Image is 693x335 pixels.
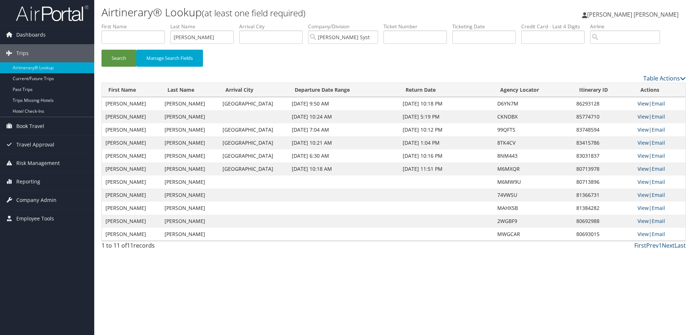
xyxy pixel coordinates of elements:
td: 83748594 [573,123,634,136]
td: [PERSON_NAME] [161,149,219,162]
label: Arrival City [239,23,308,30]
td: 80692988 [573,215,634,228]
a: Email [652,100,665,107]
label: First Name [101,23,170,30]
label: Ticketing Date [452,23,521,30]
td: [PERSON_NAME] [102,123,161,136]
td: | [634,97,685,110]
td: 8TK4CV [494,136,573,149]
td: | [634,123,685,136]
td: 74VWSU [494,189,573,202]
td: [PERSON_NAME] [102,149,161,162]
td: 2WGBF9 [494,215,573,228]
th: Agency Locator: activate to sort column ascending [494,83,573,97]
td: 80713978 [573,162,634,175]
a: Prev [646,241,659,249]
label: Airline [590,23,665,30]
td: | [634,110,685,123]
td: 80693015 [573,228,634,241]
label: Company/Division [308,23,383,30]
td: D6YN7M [494,97,573,110]
td: [DATE] 10:24 AM [288,110,399,123]
td: 8NM443 [494,149,573,162]
a: View [638,218,649,224]
td: [PERSON_NAME] [161,136,219,149]
td: [PERSON_NAME] [161,175,219,189]
td: | [634,202,685,215]
a: View [638,165,649,172]
span: Trips [16,44,29,62]
a: View [638,231,649,237]
td: [GEOGRAPHIC_DATA] [219,123,288,136]
td: [DATE] 10:18 PM [399,97,494,110]
td: [PERSON_NAME] [161,228,219,241]
td: [DATE] 10:16 PM [399,149,494,162]
span: Dashboards [16,26,46,44]
td: [PERSON_NAME] [161,123,219,136]
a: [PERSON_NAME] [PERSON_NAME] [582,4,686,25]
td: [PERSON_NAME] [102,228,161,241]
a: Email [652,126,665,133]
a: Email [652,139,665,146]
td: MWGCAR [494,228,573,241]
td: 83031837 [573,149,634,162]
td: [DATE] 1:04 PM [399,136,494,149]
td: 81384282 [573,202,634,215]
button: Search [101,50,136,67]
td: | [634,175,685,189]
a: Email [652,165,665,172]
td: [DATE] 10:18 AM [288,162,399,175]
a: Last [675,241,686,249]
td: [DATE] 6:30 AM [288,149,399,162]
td: [PERSON_NAME] [102,215,161,228]
th: Itinerary ID: activate to sort column ascending [573,83,634,97]
td: [GEOGRAPHIC_DATA] [219,162,288,175]
td: 80713896 [573,175,634,189]
label: Ticket Number [383,23,452,30]
td: [DATE] 10:21 AM [288,136,399,149]
a: View [638,139,649,146]
a: View [638,178,649,185]
th: Arrival City: activate to sort column ascending [219,83,288,97]
a: Email [652,178,665,185]
a: 1 [659,241,662,249]
th: Actions [634,83,685,97]
td: 83415786 [573,136,634,149]
td: 85774710 [573,110,634,123]
td: 81366731 [573,189,634,202]
td: | [634,136,685,149]
span: Risk Management [16,154,60,172]
td: [PERSON_NAME] [102,97,161,110]
td: [PERSON_NAME] [161,162,219,175]
td: [GEOGRAPHIC_DATA] [219,136,288,149]
td: M6MXQR [494,162,573,175]
button: Manage Search Fields [136,50,203,67]
td: [DATE] 5:19 PM [399,110,494,123]
a: View [638,126,649,133]
a: Email [652,218,665,224]
td: [DATE] 9:50 AM [288,97,399,110]
a: Email [652,231,665,237]
span: Travel Approval [16,136,54,154]
th: Departure Date Range: activate to sort column ascending [288,83,399,97]
td: M6MW9U [494,175,573,189]
th: Return Date: activate to sort column ascending [399,83,494,97]
a: View [638,100,649,107]
td: [PERSON_NAME] [161,189,219,202]
td: [PERSON_NAME] [102,136,161,149]
a: View [638,152,649,159]
td: MAHX5B [494,202,573,215]
span: Reporting [16,173,40,191]
td: [PERSON_NAME] [161,110,219,123]
td: [PERSON_NAME] [102,175,161,189]
td: | [634,228,685,241]
span: Employee Tools [16,210,54,228]
td: CKNDBX [494,110,573,123]
td: [PERSON_NAME] [161,202,219,215]
td: [DATE] 7:04 AM [288,123,399,136]
span: Company Admin [16,191,57,209]
td: [PERSON_NAME] [102,202,161,215]
td: [DATE] 10:12 PM [399,123,494,136]
small: (at least one field required) [202,7,306,19]
span: [PERSON_NAME] [PERSON_NAME] [587,11,679,18]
